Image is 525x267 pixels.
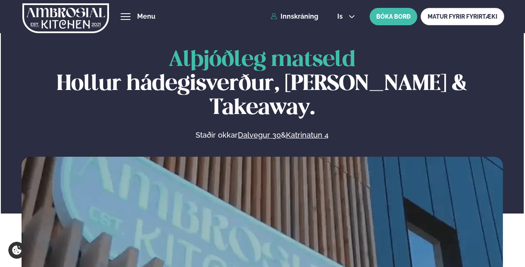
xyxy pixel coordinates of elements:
a: MATUR FYRIR FYRIRTÆKI [421,8,504,25]
a: Cookie settings [8,242,25,259]
button: hamburger [121,12,131,22]
a: Dalvegur 30 [238,130,281,140]
span: Alþjóðleg matseld [169,50,356,70]
img: logo [22,1,109,35]
span: is [337,13,345,20]
p: Staðir okkar & [106,130,419,140]
button: BÓKA BORÐ [370,8,417,25]
button: is [331,13,362,20]
a: Innskráning [271,13,318,20]
a: Katrinatun 4 [286,130,329,140]
h1: Hollur hádegisverður, [PERSON_NAME] & Takeaway. [22,48,503,120]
